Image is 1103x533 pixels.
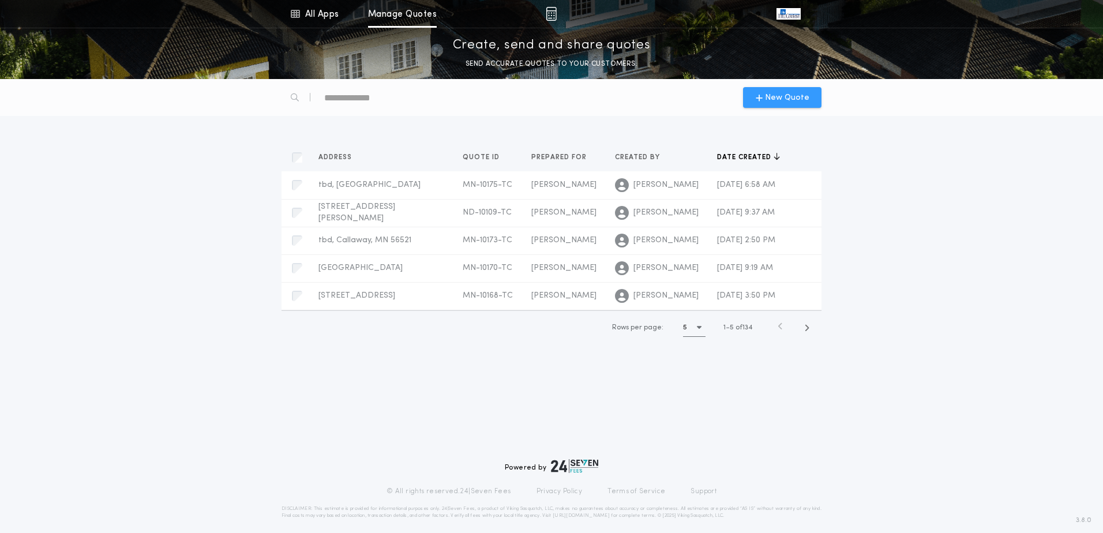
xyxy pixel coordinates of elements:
[1076,515,1091,526] span: 3.8.0
[717,181,775,189] span: [DATE] 6:58 AM
[683,318,706,337] button: 5
[531,208,596,217] span: [PERSON_NAME]
[318,153,354,162] span: Address
[633,207,699,219] span: [PERSON_NAME]
[717,291,775,300] span: [DATE] 3:50 PM
[531,264,596,272] span: [PERSON_NAME]
[736,322,752,333] span: of 134
[615,153,662,162] span: Created by
[463,264,512,272] span: MN-10170-TC
[463,181,512,189] span: MN-10175-TC
[633,290,699,302] span: [PERSON_NAME]
[717,153,774,162] span: Date created
[551,459,598,473] img: logo
[633,179,699,191] span: [PERSON_NAME]
[531,291,596,300] span: [PERSON_NAME]
[615,152,669,163] button: Created by
[318,181,421,189] span: tbd, [GEOGRAPHIC_DATA]
[463,291,513,300] span: MN-10168-TC
[531,236,596,245] span: [PERSON_NAME]
[717,236,775,245] span: [DATE] 2:50 PM
[282,505,821,519] p: DISCLAIMER: This estimate is provided for informational purposes only. 24|Seven Fees, a product o...
[683,322,687,333] h1: 5
[612,324,663,331] span: Rows per page:
[466,58,637,70] p: SEND ACCURATE QUOTES TO YOUR CUSTOMERS.
[546,7,557,21] img: img
[691,487,716,496] a: Support
[765,92,809,104] span: New Quote
[463,208,512,217] span: ND-10109-TC
[633,262,699,274] span: [PERSON_NAME]
[463,152,508,163] button: Quote ID
[463,153,502,162] span: Quote ID
[463,236,512,245] span: MN-10173-TC
[717,264,773,272] span: [DATE] 9:19 AM
[607,487,665,496] a: Terms of Service
[318,152,361,163] button: Address
[453,36,651,55] p: Create, send and share quotes
[505,459,598,473] div: Powered by
[318,264,403,272] span: [GEOGRAPHIC_DATA]
[633,235,699,246] span: [PERSON_NAME]
[553,513,610,518] a: [URL][DOMAIN_NAME]
[717,208,775,217] span: [DATE] 9:37 AM
[531,181,596,189] span: [PERSON_NAME]
[723,324,726,331] span: 1
[776,8,801,20] img: vs-icon
[387,487,511,496] p: © All rights reserved. 24|Seven Fees
[318,202,395,223] span: [STREET_ADDRESS][PERSON_NAME]
[318,236,411,245] span: tbd, Callaway, MN 56521
[537,487,583,496] a: Privacy Policy
[531,153,589,162] span: Prepared for
[743,87,821,108] button: New Quote
[318,291,395,300] span: [STREET_ADDRESS]
[730,324,734,331] span: 5
[717,152,780,163] button: Date created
